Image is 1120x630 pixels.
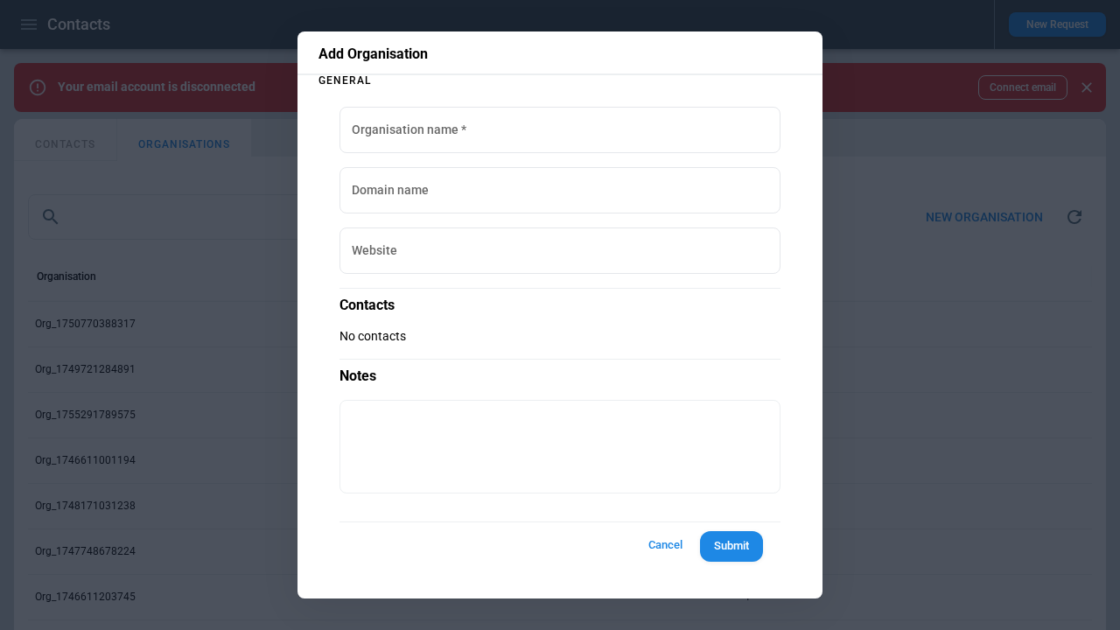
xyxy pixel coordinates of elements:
p: No contacts [339,329,780,344]
p: Contacts [339,288,780,315]
p: Notes [339,359,780,386]
button: Submit [700,531,763,562]
p: Add Organisation [318,45,801,63]
button: Cancel [637,529,693,562]
p: General [318,75,801,86]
